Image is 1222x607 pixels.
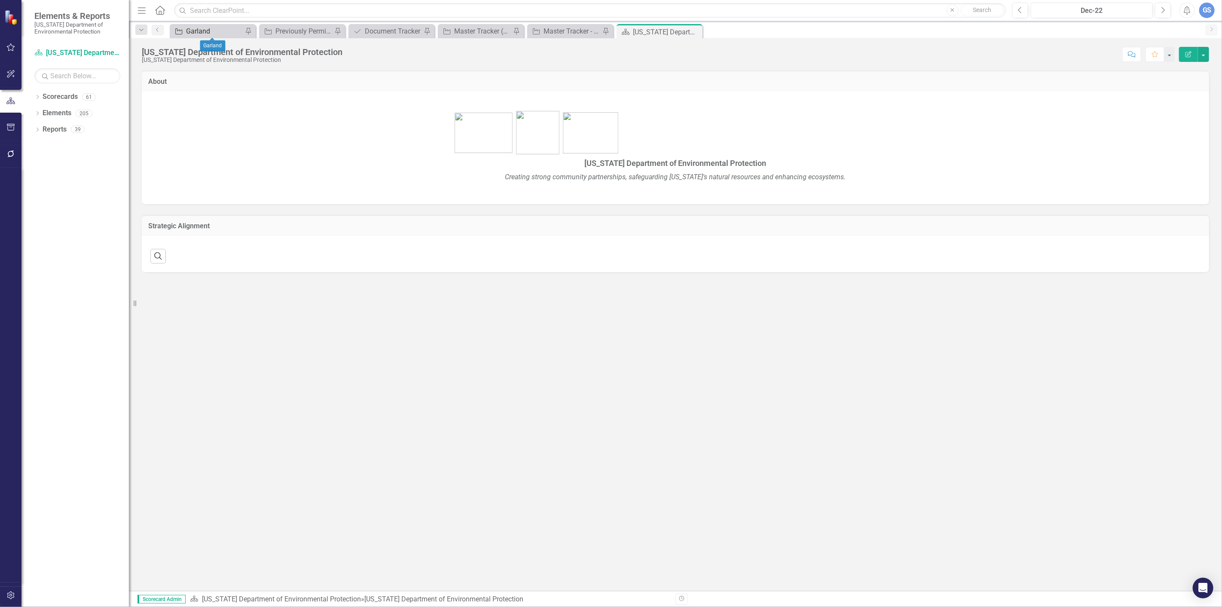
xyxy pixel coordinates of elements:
[34,21,120,35] small: [US_STATE] Department of Environmental Protection
[43,92,78,102] a: Scorecards
[172,26,243,37] a: Garland
[200,40,226,52] div: Garland
[505,173,846,181] em: Creating strong community partnerships, safeguarding [US_STATE]'s natural resources and enhancing...
[455,113,513,153] img: bhsp1.png
[174,3,1006,18] input: Search ClearPoint...
[365,26,422,37] div: Document Tracker
[516,111,559,154] img: FL-DEP-LOGO-color-sam%20v4.jpg
[71,126,85,133] div: 39
[76,110,92,117] div: 205
[137,595,186,604] span: Scorecard Admin
[1199,3,1215,18] button: GS
[202,595,361,603] a: [US_STATE] Department of Environmental Protection
[563,112,618,153] img: bird1.png
[454,26,511,37] div: Master Tracker (External)
[364,595,523,603] div: [US_STATE] Department of Environmental Protection
[585,159,767,168] span: [US_STATE] Department of Environmental Protection
[186,26,243,37] div: Garland
[633,27,700,37] div: [US_STATE] Department of Environmental Protection
[961,4,1004,16] button: Search
[275,26,332,37] div: Previously Permitted Tracker
[43,108,71,118] a: Elements
[34,48,120,58] a: [US_STATE] Department of Environmental Protection
[1193,578,1213,598] div: Open Intercom Messenger
[82,93,96,101] div: 61
[351,26,422,37] a: Document Tracker
[34,11,120,21] span: Elements & Reports
[142,47,342,57] div: [US_STATE] Department of Environmental Protection
[148,222,1203,230] h3: Strategic Alignment
[43,125,67,135] a: Reports
[1034,6,1150,16] div: Dec-22
[440,26,511,37] a: Master Tracker (External)
[34,68,120,83] input: Search Below...
[261,26,332,37] a: Previously Permitted Tracker
[544,26,600,37] div: Master Tracker - Current User
[148,78,1203,86] h3: About
[190,595,669,604] div: »
[142,57,342,63] div: [US_STATE] Department of Environmental Protection
[3,9,20,25] img: ClearPoint Strategy
[1031,3,1153,18] button: Dec-22
[529,26,600,37] a: Master Tracker - Current User
[973,6,991,13] span: Search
